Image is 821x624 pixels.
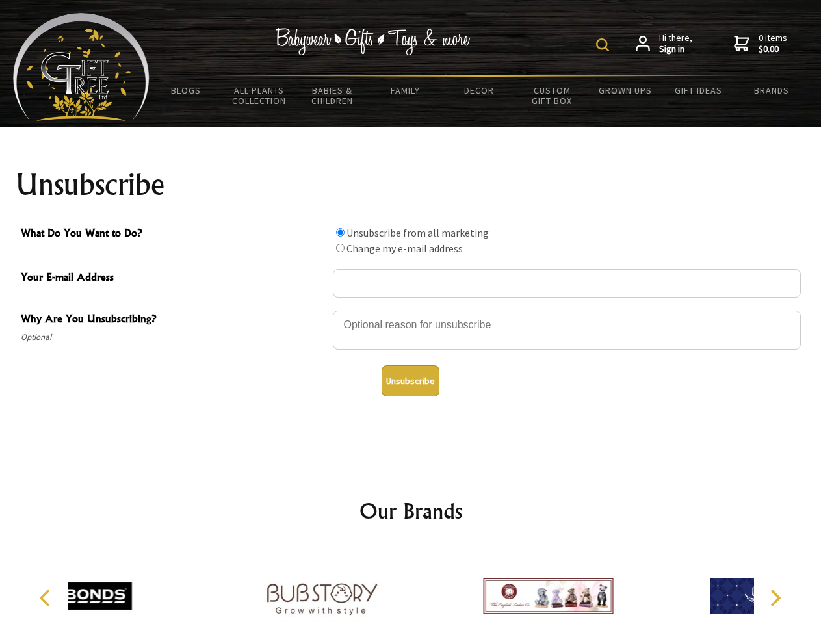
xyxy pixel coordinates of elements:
input: Your E-mail Address [333,269,801,298]
span: 0 items [759,32,787,55]
strong: $0.00 [759,44,787,55]
button: Unsubscribe [382,365,439,396]
label: Unsubscribe from all marketing [346,226,489,239]
span: Hi there, [659,32,692,55]
button: Previous [33,584,61,612]
img: Babywear - Gifts - Toys & more [276,28,471,55]
img: Babyware - Gifts - Toys and more... [13,13,150,121]
input: What Do You Want to Do? [336,228,345,237]
a: Gift Ideas [662,77,735,104]
span: Why Are You Unsubscribing? [21,311,326,330]
a: Grown Ups [588,77,662,104]
h2: Our Brands [26,495,796,526]
a: 0 items$0.00 [734,32,787,55]
a: Family [369,77,443,104]
input: What Do You Want to Do? [336,244,345,252]
span: Optional [21,330,326,345]
span: What Do You Want to Do? [21,225,326,244]
textarea: Why Are You Unsubscribing? [333,311,801,350]
a: Babies & Children [296,77,369,114]
a: Custom Gift Box [515,77,589,114]
h1: Unsubscribe [16,169,806,200]
a: BLOGS [150,77,223,104]
strong: Sign in [659,44,692,55]
a: Brands [735,77,809,104]
a: Decor [442,77,515,104]
a: All Plants Collection [223,77,296,114]
label: Change my e-mail address [346,242,463,255]
a: Hi there,Sign in [636,32,692,55]
button: Next [761,584,789,612]
span: Your E-mail Address [21,269,326,288]
img: product search [596,38,609,51]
